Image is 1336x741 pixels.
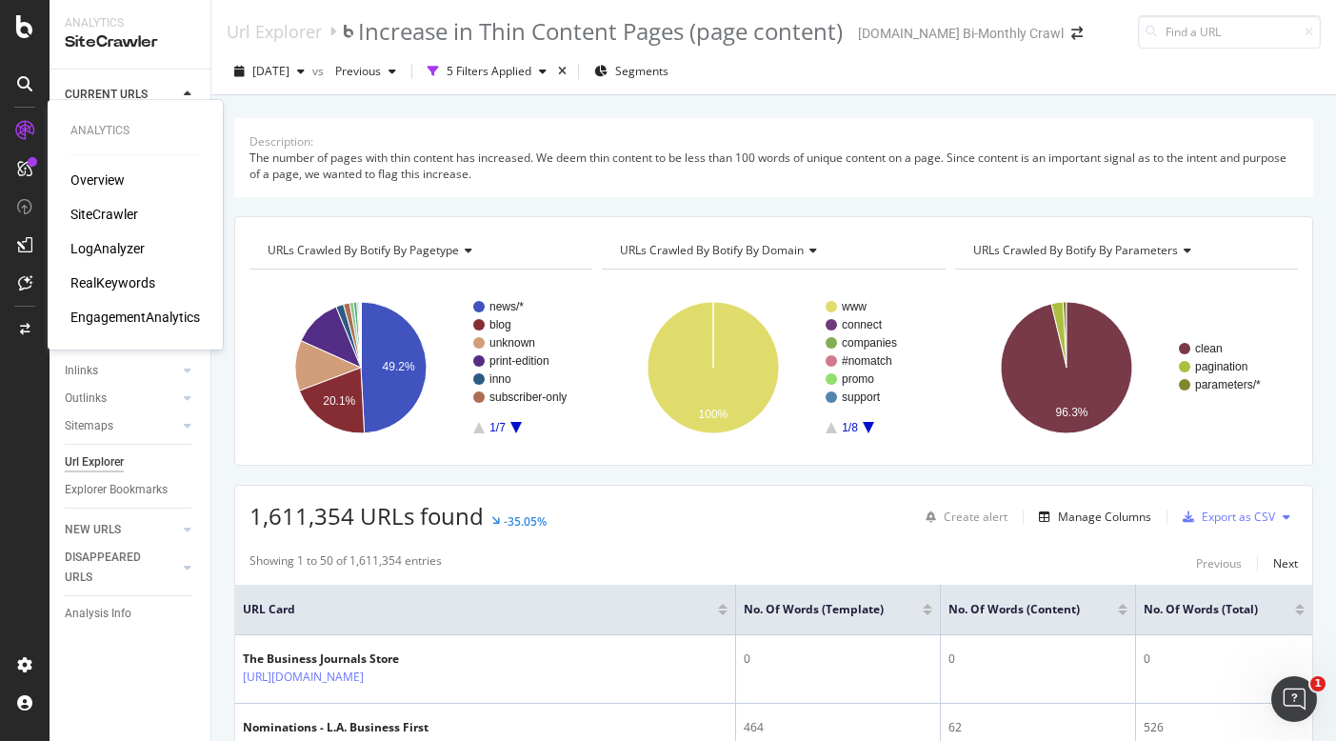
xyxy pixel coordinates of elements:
h4: URLs Crawled By Botify By parameters [969,235,1281,266]
a: CURRENT URLS [65,85,178,105]
div: Outlinks [65,389,107,409]
div: 464 [744,719,932,736]
button: Next [1273,552,1298,575]
span: No. of Words (Content) [948,601,1089,618]
div: Analysis Info [65,604,131,624]
div: Analytics [65,15,195,31]
button: [DATE] [227,56,312,87]
a: Analysis Info [65,604,197,624]
svg: A chart. [249,285,588,451]
button: 5 Filters Applied [420,56,554,87]
div: 5 Filters Applied [447,63,531,79]
h4: URLs Crawled By Botify By pagetype [264,235,575,266]
div: 62 [948,719,1127,736]
text: 100% [699,408,728,421]
div: 526 [1144,719,1305,736]
text: 1/8 [842,422,858,435]
span: 2025 Aug. 13th [252,63,289,79]
a: Inlinks [65,361,178,381]
div: Showing 1 to 50 of 1,611,354 entries [249,552,442,575]
text: #nomatch [842,355,892,369]
button: Create alert [918,502,1007,532]
span: Segments [615,63,668,79]
div: Export as CSV [1202,509,1275,525]
span: Previous [328,63,381,79]
div: Nominations - L.A. Business First [243,719,447,736]
div: 0 [744,651,932,668]
a: DISAPPEARED URLS [65,548,178,588]
span: URLs Crawled By Botify By pagetype [268,242,459,258]
div: Url Explorer [65,452,124,472]
div: Explorer Bookmarks [65,480,168,500]
text: 49.2% [383,361,415,374]
a: Explorer Bookmarks [65,480,197,500]
a: Url Explorer [65,452,197,472]
div: The number of pages with thin content has increased. We deem thin content to be less than 100 wor... [249,150,1298,182]
div: -35.05% [504,513,547,530]
span: No. of Words (Template) [744,601,894,618]
text: pagination [1195,361,1247,374]
input: Find a URL [1138,15,1321,49]
span: No. of Words (Total) [1144,601,1266,618]
text: support [842,391,881,405]
div: Analytics [70,123,200,139]
div: RealKeywords [70,273,155,292]
text: news/* [489,301,524,314]
div: Next [1273,555,1298,571]
text: 1/7 [489,422,506,435]
a: NEW URLS [65,520,178,540]
span: URL Card [243,601,713,618]
iframe: Intercom live chat [1271,676,1317,722]
text: www [841,301,867,314]
div: The Business Journals Store [243,651,447,668]
a: LogAnalyzer [70,239,145,258]
text: inno [489,373,511,387]
a: Url Explorer [227,21,322,42]
div: 0 [948,651,1127,668]
div: Description: [249,133,313,150]
a: [URL][DOMAIN_NAME] [243,668,364,687]
button: Export as CSV [1175,502,1275,532]
text: 96.3% [1055,406,1087,419]
button: Previous [328,56,404,87]
span: URLs Crawled By Botify By parameters [973,242,1178,258]
div: 0 [1144,651,1305,668]
div: CURRENT URLS [65,85,148,105]
text: promo [842,373,874,387]
div: Manage Columns [1058,509,1151,525]
svg: A chart. [602,285,940,451]
text: subscriber-only [489,391,567,405]
button: Previous [1196,552,1242,575]
button: Manage Columns [1031,506,1151,529]
span: URLs Crawled By Botify By domain [620,242,804,258]
text: blog [489,319,511,332]
text: parameters/* [1195,379,1261,392]
text: companies [842,337,897,350]
span: vs [312,63,328,79]
div: arrow-right-arrow-left [1071,27,1083,40]
a: EngagementAnalytics [70,308,200,327]
div: Inlinks [65,361,98,381]
h4: URLs Crawled By Botify By domain [616,235,927,266]
a: Overview [70,170,125,190]
span: 1 [1310,676,1326,691]
a: SiteCrawler [70,205,138,224]
a: Sitemaps [65,416,178,436]
text: unknown [489,337,535,350]
svg: A chart. [955,285,1293,451]
div: Sitemaps [65,416,113,436]
text: clean [1195,343,1223,356]
div: Previous [1196,555,1242,571]
div: DISAPPEARED URLS [65,548,161,588]
text: connect [842,319,883,332]
span: 1,611,354 URLs found [249,500,484,531]
div: Increase in Thin Content Pages (page content) [358,15,843,48]
div: Create alert [944,509,1007,525]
